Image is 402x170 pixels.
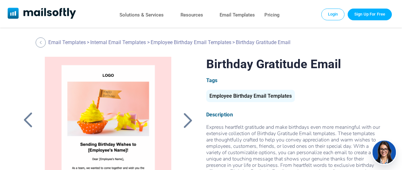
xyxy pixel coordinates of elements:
[20,112,36,128] a: Back
[180,112,196,128] a: Back
[206,77,382,83] div: Tags
[151,39,231,45] a: Employee Birthday Email Templates
[264,10,280,20] a: Pricing
[348,9,392,20] a: Trial
[206,90,295,102] div: Employee Birthday Email Templates
[8,8,76,20] a: Mailsoftly
[36,37,47,48] a: Back
[206,57,382,71] h1: Birthday Gratitude Email
[181,10,203,20] a: Resources
[90,39,146,45] a: Internal Email Templates
[206,112,382,118] div: Description
[220,10,255,20] a: Email Templates
[48,39,86,45] a: Email Templates
[119,10,164,20] a: Solutions & Services
[321,9,345,20] a: Login
[206,95,295,98] a: Employee Birthday Email Templates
